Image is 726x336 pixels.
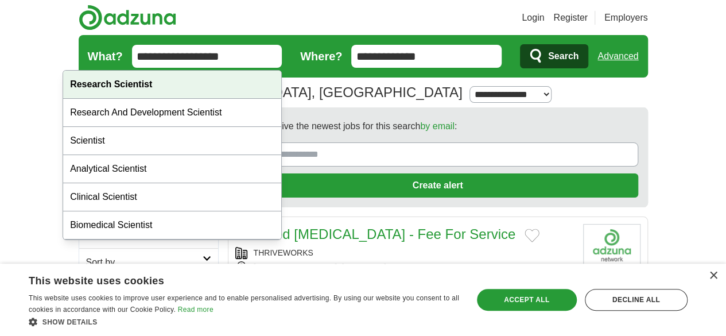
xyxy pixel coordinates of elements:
[235,247,574,259] div: THRIVEWORKS
[63,183,281,211] div: Clinical Scientist
[42,318,98,326] span: Show details
[261,119,457,133] span: Receive the newest jobs for this search :
[79,248,218,276] a: Sort by
[29,316,460,327] div: Show details
[525,229,539,242] button: Add to favorite jobs
[709,272,717,280] div: Close
[29,271,431,288] div: This website uses cookies
[235,261,574,273] div: [GEOGRAPHIC_DATA], [US_STATE], 02460
[79,84,463,100] h1: Jobs in [GEOGRAPHIC_DATA], [GEOGRAPHIC_DATA]
[520,44,588,68] button: Search
[604,11,648,25] a: Employers
[79,5,176,30] img: Adzuna logo
[88,48,123,65] label: What?
[235,226,516,242] a: Licensed [MEDICAL_DATA] - Fee For Service
[63,99,281,127] div: Research And Development Scientist
[300,48,342,65] label: Where?
[585,289,688,311] div: Decline all
[420,121,455,131] a: by email
[583,224,640,267] img: Company logo
[29,294,459,314] span: This website uses cookies to improve user experience and to enable personalised advertising. By u...
[86,256,203,269] h2: Sort by
[477,289,577,311] div: Accept all
[63,155,281,183] div: Analytical Scientist
[597,45,638,68] a: Advanced
[63,211,281,240] div: Biomedical Scientist
[548,45,579,68] span: Search
[63,127,281,155] div: Scientist
[238,173,638,198] button: Create alert
[522,11,544,25] a: Login
[70,79,152,89] strong: Research Scientist
[553,11,588,25] a: Register
[178,306,213,314] a: Read more, opens a new window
